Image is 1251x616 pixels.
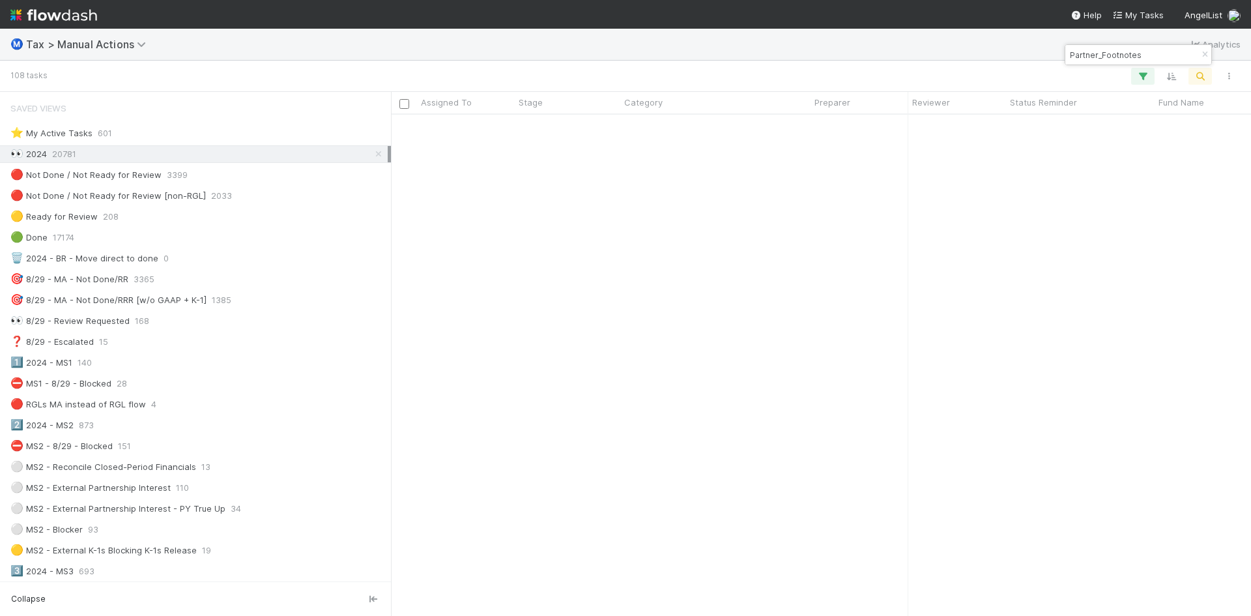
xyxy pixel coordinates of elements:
span: ⚪ [10,523,23,535]
span: Ⓜ️ [10,38,23,50]
div: Not Done / Not Ready for Review [10,167,162,183]
span: 601 [98,125,112,141]
span: 🟢 [10,231,23,242]
span: 🗑️ [10,252,23,263]
img: logo-inverted-e16ddd16eac7371096b0.svg [10,4,97,26]
span: 20781 [52,146,76,162]
div: MS2 - Reconcile Closed-Period Financials [10,459,196,475]
span: ⚪ [10,461,23,472]
span: 1385 [212,292,231,308]
div: 2024 [10,146,47,162]
div: 8/29 - Review Requested [10,313,130,329]
span: Reviewer [912,96,950,109]
span: 🟡 [10,544,23,555]
div: MS2 - External K-1s Blocking K-1s Release [10,542,197,559]
span: 151 [118,438,131,454]
span: My Tasks [1112,10,1164,20]
span: 🔴 [10,190,23,201]
div: MS2 - Blocker [10,521,83,538]
div: MS2 - 8/29 - Blocked [10,438,113,454]
span: Tax > Manual Actions [26,38,152,51]
span: ❓ [10,336,23,347]
div: My Active Tasks [10,125,93,141]
span: 693 [79,563,94,579]
span: 👀 [10,315,23,326]
div: 8/29 - MA - Not Done/RRR [w/o GAAP + K-1] [10,292,207,308]
span: 🎯 [10,294,23,305]
div: RGLs MA instead of RGL flow [10,396,146,413]
div: Not Done / Not Ready for Review [non-RGL] [10,188,206,204]
div: MS2 - External Partnership Interest - PY True Up [10,501,225,517]
span: 🟡 [10,211,23,222]
span: 13 [201,459,210,475]
span: Saved Views [10,95,66,121]
span: Stage [519,96,543,109]
span: 👀 [10,148,23,159]
div: 2024 - MS1 [10,355,72,371]
span: 1️⃣ [10,357,23,368]
input: Search... [1067,47,1198,63]
span: Status Reminder [1010,96,1077,109]
span: Category [624,96,663,109]
span: Collapse [11,593,46,605]
span: Fund Name [1158,96,1204,109]
div: 8/29 - MA - Not Done/RR [10,271,128,287]
span: 🎯 [10,273,23,284]
span: ⛔ [10,377,23,389]
span: 2033 [211,188,232,204]
div: Help [1071,8,1102,22]
span: 2️⃣ [10,419,23,430]
div: Done [10,229,48,246]
span: 873 [79,417,94,433]
span: 140 [78,355,92,371]
span: ⚪ [10,482,23,493]
img: avatar_e41e7ae5-e7d9-4d8d-9f56-31b0d7a2f4fd.png [1228,9,1241,22]
div: MS2 - External Partnership Interest [10,480,171,496]
span: 4 [151,396,156,413]
div: 2024 - BR - Move direct to done [10,250,158,267]
small: 108 tasks [10,70,48,81]
span: AngelList [1185,10,1222,20]
div: 2024 - MS2 [10,417,74,433]
span: 93 [88,521,98,538]
span: 🔴 [10,169,23,180]
div: Ready for Review [10,209,98,225]
span: ⚪ [10,503,23,514]
span: 34 [231,501,241,517]
a: Analytics [1189,37,1241,52]
span: 3365 [134,271,154,287]
span: 3️⃣ [10,565,23,576]
input: Toggle All Rows Selected [399,99,409,109]
span: 19 [202,542,211,559]
span: ⭐ [10,127,23,138]
div: 8/29 - Escalated [10,334,94,350]
span: 15 [99,334,108,350]
span: Assigned To [421,96,472,109]
span: 28 [117,375,127,392]
span: 🔴 [10,398,23,409]
span: 0 [164,250,169,267]
div: 2024 - MS3 [10,563,74,579]
span: 168 [135,313,149,329]
span: 110 [176,480,189,496]
span: 17174 [53,229,74,246]
span: 208 [103,209,119,225]
span: 3399 [167,167,188,183]
span: Preparer [814,96,850,109]
div: MS1 - 8/29 - Blocked [10,375,111,392]
span: ⛔ [10,440,23,451]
